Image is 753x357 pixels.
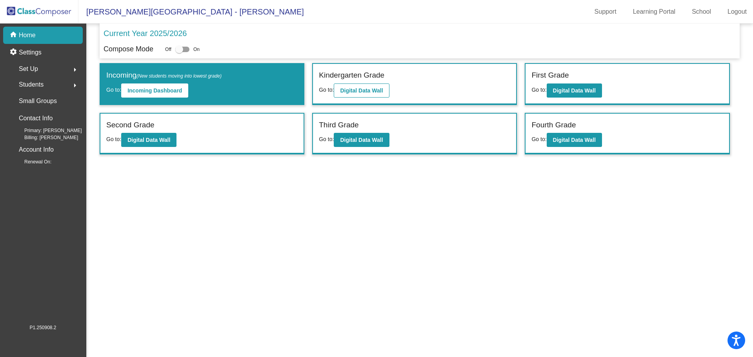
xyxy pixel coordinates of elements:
span: Go to: [106,87,121,93]
span: Billing: [PERSON_NAME] [12,134,78,141]
label: Third Grade [319,120,358,131]
span: Go to: [319,136,334,142]
a: Support [588,5,623,18]
button: Digital Data Wall [547,133,602,147]
mat-icon: home [9,31,19,40]
span: (New students moving into lowest grade) [136,73,222,79]
button: Digital Data Wall [334,83,389,98]
span: Set Up [19,63,38,74]
span: Students [19,79,44,90]
label: Kindergarten Grade [319,70,384,81]
p: Home [19,31,36,40]
p: Current Year 2025/2026 [104,27,187,39]
p: Account Info [19,144,54,155]
button: Digital Data Wall [547,83,602,98]
a: Learning Portal [627,5,682,18]
span: Renewal On: [12,158,51,165]
mat-icon: arrow_right [70,81,80,90]
b: Digital Data Wall [127,137,170,143]
button: Digital Data Wall [334,133,389,147]
button: Incoming Dashboard [121,83,188,98]
button: Digital Data Wall [121,133,176,147]
b: Incoming Dashboard [127,87,182,94]
label: Fourth Grade [531,120,576,131]
p: Small Groups [19,96,57,107]
a: School [686,5,717,18]
span: Go to: [531,87,546,93]
p: Contact Info [19,113,53,124]
span: Go to: [531,136,546,142]
span: Go to: [319,87,334,93]
span: Go to: [106,136,121,142]
span: Primary: [PERSON_NAME] [12,127,82,134]
label: Incoming [106,70,222,81]
b: Digital Data Wall [553,87,596,94]
p: Settings [19,48,42,57]
b: Digital Data Wall [340,137,383,143]
b: Digital Data Wall [553,137,596,143]
label: First Grade [531,70,569,81]
mat-icon: arrow_right [70,65,80,74]
a: Logout [721,5,753,18]
b: Digital Data Wall [340,87,383,94]
span: Off [165,46,171,53]
label: Second Grade [106,120,155,131]
p: Compose Mode [104,44,153,54]
span: [PERSON_NAME][GEOGRAPHIC_DATA] - [PERSON_NAME] [78,5,304,18]
span: On [193,46,200,53]
mat-icon: settings [9,48,19,57]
